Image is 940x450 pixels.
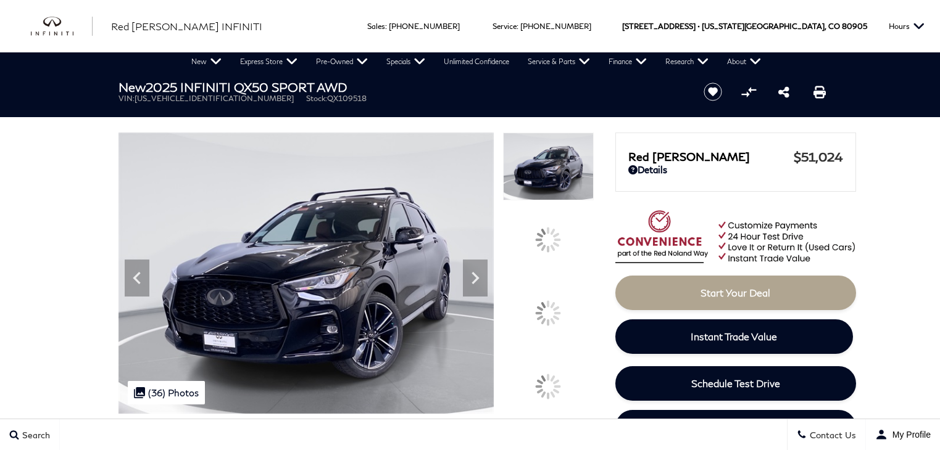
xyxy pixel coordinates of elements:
[813,84,826,99] a: Print this New 2025 INFINITI QX50 SPORT AWD
[888,430,931,440] span: My Profile
[111,19,262,34] a: Red [PERSON_NAME] INFINITI
[517,22,518,31] span: :
[701,287,770,298] span: Start Your Deal
[615,410,856,444] a: Download Brochure
[866,419,940,450] button: user-profile-menu
[377,52,435,71] a: Specials
[628,149,843,164] a: Red [PERSON_NAME] $51,024
[128,381,205,404] div: (36) Photos
[503,133,593,200] img: New 2025 BLACK OBSIDIAN INFINITI SPORT AWD image 1
[231,52,307,71] a: Express Store
[739,83,758,101] button: Compare vehicle
[622,22,867,31] a: [STREET_ADDRESS] • [US_STATE][GEOGRAPHIC_DATA], CO 80905
[435,52,518,71] a: Unlimited Confidence
[520,22,591,31] a: [PHONE_NUMBER]
[119,80,146,94] strong: New
[615,366,856,401] a: Schedule Test Drive
[19,430,50,440] span: Search
[119,133,494,414] img: New 2025 BLACK OBSIDIAN INFINITI SPORT AWD image 1
[599,52,656,71] a: Finance
[306,94,327,103] span: Stock:
[111,20,262,32] span: Red [PERSON_NAME] INFINITI
[699,82,726,102] button: Save vehicle
[493,22,517,31] span: Service
[615,276,856,310] a: Start Your Deal
[628,150,794,163] span: Red [PERSON_NAME]
[691,330,777,342] span: Instant Trade Value
[119,94,135,103] span: VIN:
[327,94,367,103] span: QX109518
[691,377,780,389] span: Schedule Test Drive
[807,430,856,440] span: Contact Us
[718,52,770,71] a: About
[518,52,599,71] a: Service & Parts
[385,22,387,31] span: :
[656,52,718,71] a: Research
[628,164,843,175] a: Details
[182,52,770,71] nav: Main Navigation
[615,319,853,354] a: Instant Trade Value
[389,22,460,31] a: [PHONE_NUMBER]
[794,149,843,164] span: $51,024
[31,17,93,36] a: infiniti
[307,52,377,71] a: Pre-Owned
[119,80,683,94] h1: 2025 INFINITI QX50 SPORT AWD
[182,52,231,71] a: New
[367,22,385,31] span: Sales
[135,94,294,103] span: [US_VEHICLE_IDENTIFICATION_NUMBER]
[31,17,93,36] img: INFINITI
[778,84,789,99] a: Share this New 2025 INFINITI QX50 SPORT AWD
